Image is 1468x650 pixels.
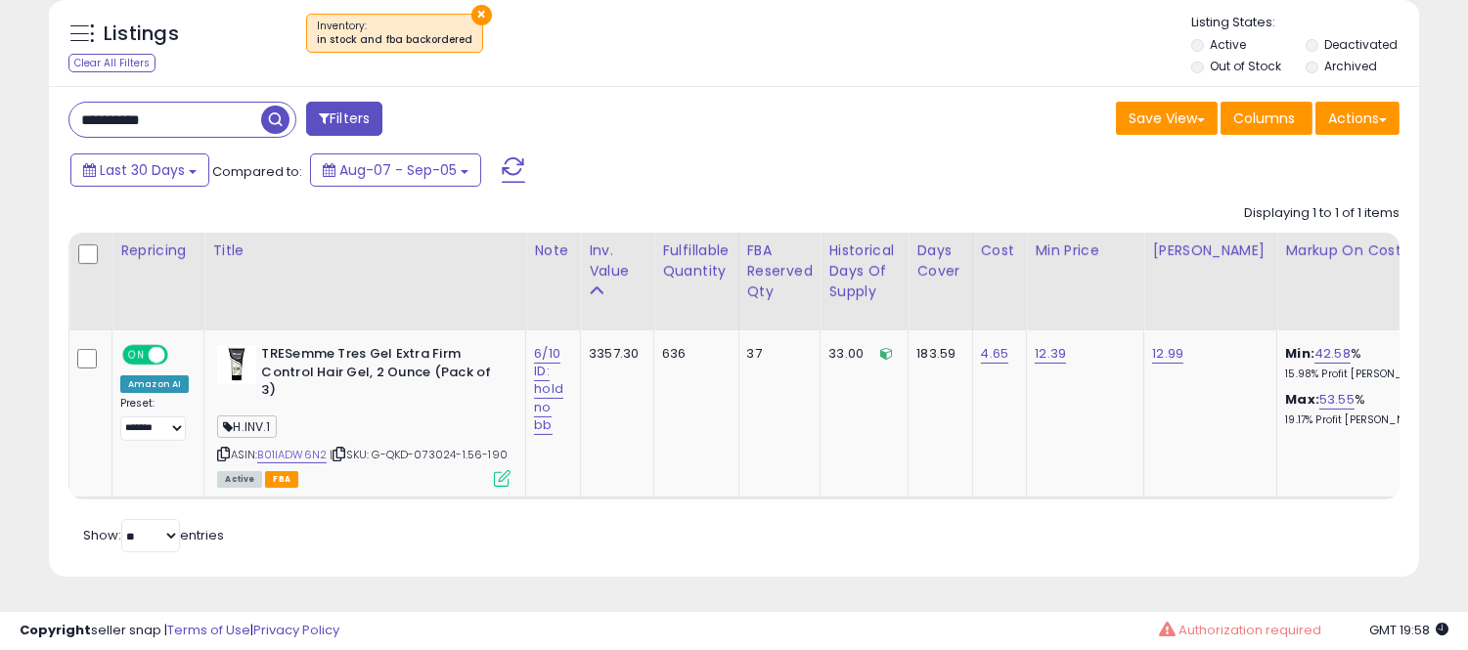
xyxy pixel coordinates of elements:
[1210,58,1281,74] label: Out of Stock
[662,345,723,363] div: 636
[471,5,492,25] button: ×
[534,240,572,261] div: Note
[310,153,481,187] button: Aug-07 - Sep-05
[1191,14,1419,32] p: Listing States:
[124,347,149,364] span: ON
[1035,344,1066,364] a: 12.39
[981,344,1009,364] a: 4.65
[1324,36,1398,53] label: Deactivated
[828,345,893,363] div: 33.00
[1285,390,1319,409] b: Max:
[1210,36,1246,53] label: Active
[1035,240,1135,261] div: Min Price
[828,240,900,302] div: Historical Days Of Supply
[306,102,382,136] button: Filters
[20,621,91,639] strong: Copyright
[916,240,963,282] div: Days Cover
[100,160,185,180] span: Last 30 Days
[212,162,302,181] span: Compared to:
[257,447,327,463] a: B01IADW6N2
[330,447,508,462] span: | SKU: G-QKD-073024-1.56-190
[981,240,1019,261] div: Cost
[747,345,806,363] div: 37
[212,240,517,261] div: Title
[1277,233,1463,330] th: The percentage added to the cost of goods (COGS) that forms the calculator for Min & Max prices.
[916,345,956,363] div: 183.59
[317,33,472,47] div: in stock and fba backordered
[104,21,179,48] h5: Listings
[253,621,339,639] a: Privacy Policy
[339,160,457,180] span: Aug-07 - Sep-05
[589,240,645,282] div: Inv. value
[1285,368,1447,381] p: 15.98% Profit [PERSON_NAME]
[747,240,813,302] div: FBA Reserved Qty
[1179,621,1321,639] span: Authorization required
[120,397,189,441] div: Preset:
[1314,344,1351,364] a: 42.58
[1152,344,1183,364] a: 12.99
[1285,413,1447,427] p: 19.17% Profit [PERSON_NAME]
[1285,240,1454,261] div: Markup on Cost
[1116,102,1218,135] button: Save View
[1221,102,1312,135] button: Columns
[217,345,256,384] img: 41weNp0j77L._SL40_.jpg
[662,240,730,282] div: Fulfillable Quantity
[1285,344,1314,363] b: Min:
[165,347,197,364] span: OFF
[1369,621,1448,639] span: 2025-10-6 19:58 GMT
[1244,204,1400,223] div: Displaying 1 to 1 of 1 items
[1233,108,1295,128] span: Columns
[217,471,262,488] span: All listings currently available for purchase on Amazon
[1319,390,1355,410] a: 53.55
[70,153,209,187] button: Last 30 Days
[68,54,156,72] div: Clear All Filters
[217,415,276,438] span: H.INV.1
[20,622,339,640] div: seller snap | |
[120,240,196,261] div: Repricing
[217,345,511,485] div: ASIN:
[265,471,298,488] span: FBA
[1285,345,1447,381] div: %
[317,19,472,48] span: Inventory :
[167,621,250,639] a: Terms of Use
[261,345,499,405] b: TRESemme Tres Gel Extra Firm Control Hair Gel, 2 Ounce (Pack of 3)
[589,345,639,363] div: 3357.30
[1324,58,1377,74] label: Archived
[120,375,189,393] div: Amazon AI
[1152,240,1268,261] div: [PERSON_NAME]
[83,526,224,544] span: Show: entries
[1315,102,1400,135] button: Actions
[534,344,563,435] a: 6/10 ID: hold no bb
[1285,391,1447,427] div: %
